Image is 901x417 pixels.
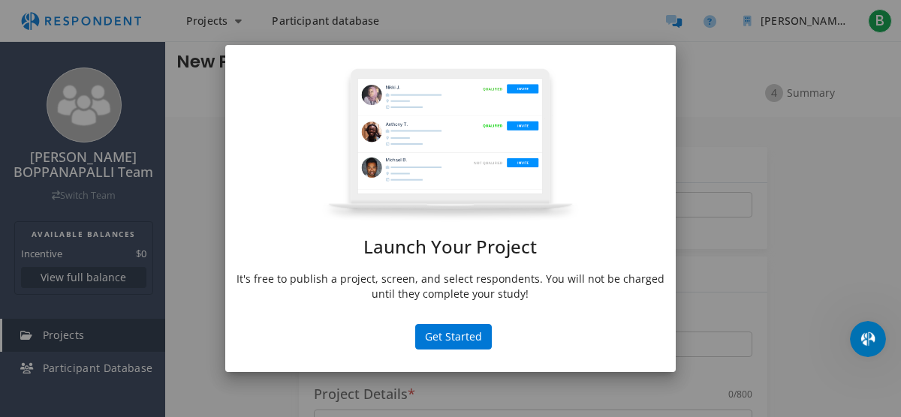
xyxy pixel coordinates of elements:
p: It's free to publish a project, screen, and select respondents. You will not be charged until the... [237,271,664,301]
img: project-modal.png [322,67,579,222]
md-dialog: Launch Your ... [225,45,676,373]
iframe: Intercom live chat [850,321,886,357]
button: Get Started [415,324,492,349]
h1: Launch Your Project [237,237,664,256]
